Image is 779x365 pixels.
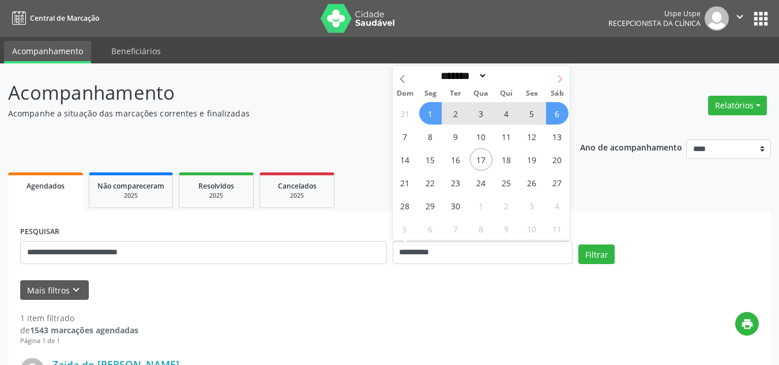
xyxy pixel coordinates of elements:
span: Setembro 14, 2025 [394,148,416,171]
i:  [733,10,746,23]
span: Outubro 5, 2025 [394,217,416,240]
span: Setembro 26, 2025 [521,171,543,194]
span: Setembro 18, 2025 [495,148,518,171]
img: img [705,6,729,31]
span: Setembro 27, 2025 [546,171,569,194]
select: Month [437,70,488,82]
div: 1 item filtrado [20,312,138,324]
a: Acompanhamento [4,41,91,63]
button: Relatórios [708,96,767,115]
span: Setembro 13, 2025 [546,125,569,148]
button: apps [751,9,771,29]
span: Setembro 15, 2025 [419,148,442,171]
button:  [729,6,751,31]
span: Outubro 7, 2025 [445,217,467,240]
span: Qua [468,90,494,97]
div: 2025 [97,191,164,200]
i: print [741,318,754,330]
div: de [20,324,138,336]
span: Sex [519,90,544,97]
span: Setembro 4, 2025 [495,102,518,125]
span: Setembro 7, 2025 [394,125,416,148]
span: Setembro 19, 2025 [521,148,543,171]
span: Setembro 21, 2025 [394,171,416,194]
span: Setembro 25, 2025 [495,171,518,194]
p: Acompanhe a situação das marcações correntes e finalizadas [8,107,542,119]
label: PESQUISAR [20,223,59,241]
span: Setembro 17, 2025 [470,148,492,171]
span: Ter [443,90,468,97]
input: Year [487,70,525,82]
span: Outubro 3, 2025 [521,194,543,217]
strong: 1543 marcações agendadas [30,325,138,336]
span: Setembro 8, 2025 [419,125,442,148]
span: Outubro 11, 2025 [546,217,569,240]
a: Beneficiários [103,41,169,61]
span: Setembro 12, 2025 [521,125,543,148]
span: Setembro 22, 2025 [419,171,442,194]
span: Setembro 28, 2025 [394,194,416,217]
span: Seg [417,90,443,97]
p: Acompanhamento [8,78,542,107]
span: Resolvidos [198,181,234,191]
span: Dom [393,90,418,97]
span: Setembro 30, 2025 [445,194,467,217]
div: 2025 [187,191,245,200]
span: Outubro 8, 2025 [470,217,492,240]
span: Não compareceram [97,181,164,191]
span: Recepcionista da clínica [608,18,701,28]
span: Outubro 10, 2025 [521,217,543,240]
i: keyboard_arrow_down [70,284,82,296]
span: Setembro 9, 2025 [445,125,467,148]
div: 2025 [268,191,326,200]
button: Mais filtroskeyboard_arrow_down [20,280,89,300]
span: Agosto 31, 2025 [394,102,416,125]
span: Setembro 5, 2025 [521,102,543,125]
span: Setembro 23, 2025 [445,171,467,194]
span: Setembro 2, 2025 [445,102,467,125]
span: Setembro 10, 2025 [470,125,492,148]
span: Setembro 3, 2025 [470,102,492,125]
span: Central de Marcação [30,13,99,23]
span: Setembro 16, 2025 [445,148,467,171]
span: Outubro 1, 2025 [470,194,492,217]
a: Central de Marcação [8,9,99,28]
div: Página 1 de 1 [20,336,138,346]
div: Uspe Uspe [608,9,701,18]
span: Setembro 20, 2025 [546,148,569,171]
span: Agendados [27,181,65,191]
span: Outubro 2, 2025 [495,194,518,217]
span: Outubro 4, 2025 [546,194,569,217]
span: Qui [494,90,519,97]
span: Setembro 29, 2025 [419,194,442,217]
span: Outubro 6, 2025 [419,217,442,240]
span: Sáb [544,90,570,97]
span: Setembro 6, 2025 [546,102,569,125]
span: Setembro 11, 2025 [495,125,518,148]
span: Setembro 1, 2025 [419,102,442,125]
span: Setembro 24, 2025 [470,171,492,194]
span: Cancelados [278,181,317,191]
p: Ano de acompanhamento [580,140,682,154]
button: Filtrar [578,244,615,264]
span: Outubro 9, 2025 [495,217,518,240]
button: print [735,312,759,336]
